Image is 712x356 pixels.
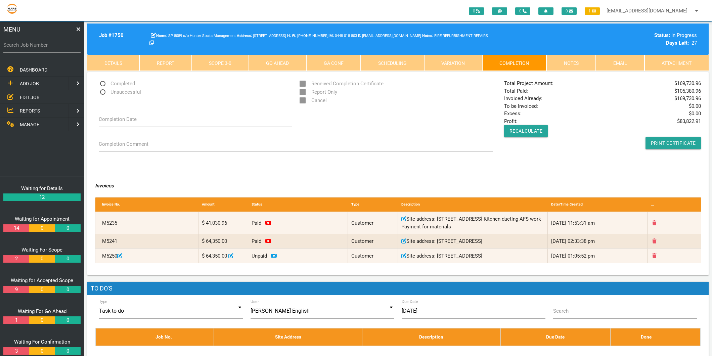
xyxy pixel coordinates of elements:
[149,40,154,46] a: Click here copy customer information.
[422,34,488,38] span: FIRE REFURBISHMENT REPAIRS
[3,25,20,34] span: MENU
[114,328,214,346] th: Job No.
[14,339,70,345] a: Waiting For Confirmation
[596,55,644,71] a: Email
[99,212,198,234] div: M5235
[156,34,236,38] span: SP 8089 c/o Hunter Strata Management
[55,255,80,263] a: 0
[553,32,697,47] div: In Progress -27
[362,328,500,346] th: Description
[198,197,249,212] div: Amount
[398,234,548,249] div: Site address: [STREET_ADDRESS]
[689,102,701,110] span: $ 0.00
[156,34,167,38] b: Name:
[674,87,701,95] span: $ 105,380.96
[99,32,124,38] b: Job # 1750
[306,55,361,71] a: GA Conf
[300,96,327,105] span: Cancel
[348,234,398,249] div: Customer
[654,32,670,38] b: Status:
[398,249,548,263] div: Site address: [STREET_ADDRESS]
[99,234,198,249] div: M5241
[99,140,148,148] label: Completion Comment
[99,197,198,212] div: Invoice No.
[348,197,398,212] div: Type
[20,94,40,100] span: EDIT JOB
[55,347,80,355] a: 0
[265,220,271,226] a: Click to remove payment
[18,308,66,314] a: Waiting For Go Ahead
[21,247,62,253] a: Waiting For Scope
[99,80,135,88] span: Completed
[3,255,29,263] a: 2
[198,234,249,249] div: $ 64,350.00
[482,55,546,71] a: Completion
[29,224,55,232] a: 0
[548,249,648,263] div: [DATE] 01:05:52 pm
[287,34,292,38] span: Home Phone
[515,7,530,15] span: 0
[329,34,334,38] b: M:
[361,55,424,71] a: Scheduling
[398,212,548,234] div: Site address: [STREET_ADDRESS] Kitchen ducting AFS work Payment for materials
[348,249,398,263] div: Customer
[99,116,137,123] label: Completion Date
[611,328,682,346] th: Done
[252,220,261,226] span: Invoice paid on 01/07/2025
[15,216,70,222] a: Waiting for Appointment
[648,197,698,212] div: ...
[55,224,80,232] a: 0
[646,137,701,149] a: Print Certificate
[192,55,249,71] a: Scope 3-0
[562,7,577,15] span: 0
[689,110,701,118] span: $ 0.00
[55,286,80,294] a: 0
[329,34,357,38] span: Aqua therm pipes/fire repairs
[677,118,701,125] span: $ 83,822.91
[292,34,296,38] b: W:
[548,234,648,249] div: [DATE] 02:33:38 pm
[553,307,569,315] label: Search
[237,34,286,38] span: [STREET_ADDRESS]
[20,122,39,127] span: MANAGE
[29,286,55,294] a: 0
[237,34,252,38] b: Address:
[55,316,80,324] a: 0
[287,34,291,38] b: H:
[87,55,139,71] a: Details
[95,183,114,189] i: Invoices
[644,55,709,71] a: Attachment
[424,55,482,71] a: Variation
[139,55,191,71] a: Report
[99,299,107,305] label: Type
[500,80,705,149] div: Total Project Amount: Total Paid: Invoiced Already: To be Invoiced: Excess: Profit:
[358,34,361,38] b: E:
[21,185,63,191] a: Waiting for Details
[666,40,689,46] b: Days Left:
[504,125,548,137] button: Recalculate
[20,67,47,73] span: DASHBOARD
[3,224,29,232] a: 14
[548,197,648,212] div: Date/Time Created
[249,55,306,71] a: Go Ahead
[546,55,596,71] a: Notes
[99,88,141,96] span: Unsuccessful
[3,316,29,324] a: 1
[29,255,55,263] a: 0
[3,193,81,201] a: 12
[99,249,198,263] div: M5250
[548,212,648,234] div: [DATE] 11:53:31 am
[20,81,39,86] span: ADD JOB
[3,286,29,294] a: 9
[20,108,40,114] span: REPORTS
[469,7,484,15] span: 0
[398,197,548,212] div: Description
[674,95,701,102] span: $ 169,730.96
[198,212,249,234] div: $ 41,030.96
[300,88,337,96] span: Report Only
[422,34,433,38] b: Notes:
[271,253,277,259] a: Click to pay invoice
[11,277,73,283] a: Waiting for Accepted Scope
[500,328,610,346] th: Due Date
[251,299,259,305] label: User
